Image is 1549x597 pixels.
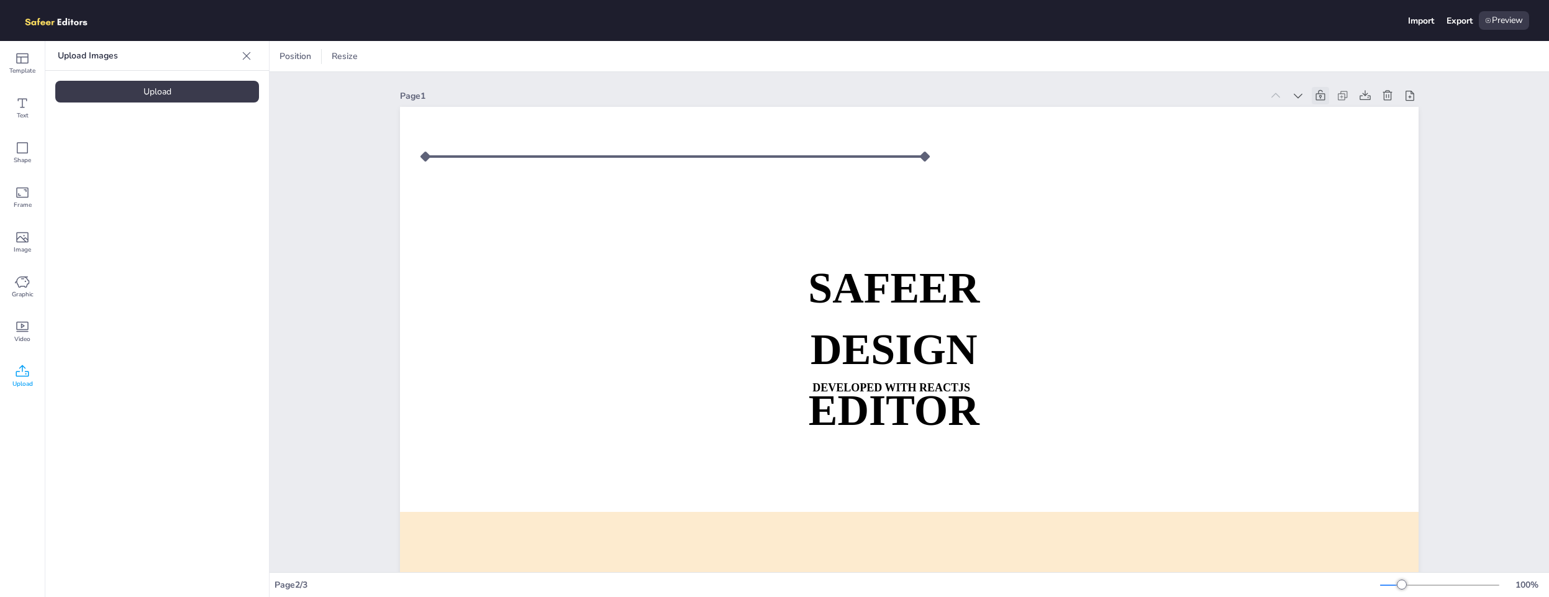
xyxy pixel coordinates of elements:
span: Image [14,245,31,255]
div: Export [1447,15,1473,27]
img: logo.png [20,11,106,30]
div: Page 2 / 3 [275,579,1380,591]
strong: DEVELOPED WITH REACTJS [812,381,970,394]
span: Graphic [12,289,34,299]
div: Import [1408,15,1434,27]
p: Upload Images [58,41,237,71]
div: Page 1 [400,90,1262,102]
span: Upload [12,379,33,389]
div: Upload [55,81,259,103]
span: Position [277,50,314,62]
strong: DESIGN EDITOR [809,326,979,434]
strong: SAFEER [808,265,979,312]
span: Template [9,66,35,76]
div: 100 % [1512,579,1542,591]
span: Frame [14,200,32,210]
span: Shape [14,155,31,165]
div: Preview [1479,11,1529,30]
span: Video [14,334,30,344]
span: Text [17,111,29,121]
span: Resize [329,50,360,62]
